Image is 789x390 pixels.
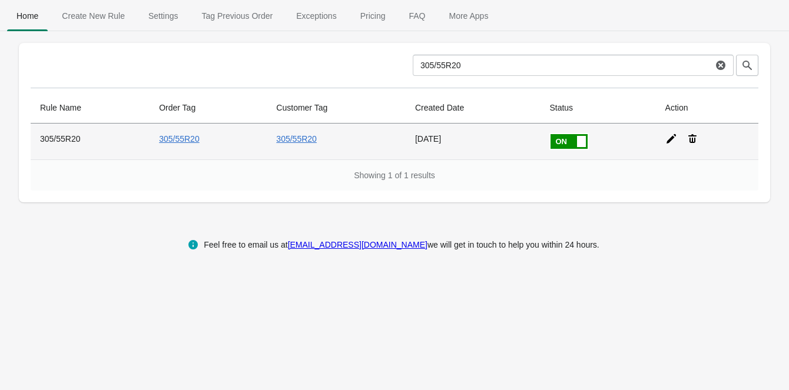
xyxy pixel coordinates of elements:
span: Exceptions [287,5,346,26]
th: 305/55R20 [31,124,150,159]
span: Create New Rule [52,5,134,26]
th: Created Date [406,92,540,124]
th: Action [656,92,758,124]
a: 305/55R20 [159,134,200,144]
a: [EMAIL_ADDRESS][DOMAIN_NAME] [288,240,427,249]
a: 305/55R20 [276,134,317,144]
input: Search by name [413,55,713,76]
span: Tag Previous Order [193,5,283,26]
button: Create_New_Rule [50,1,137,31]
td: [DATE] [406,124,540,159]
th: Order Tag [150,92,267,124]
div: Feel free to email us at we will get in touch to help you within 24 hours. [204,238,599,252]
button: Home [5,1,50,31]
span: More Apps [439,5,498,26]
span: FAQ [399,5,435,26]
th: Customer Tag [267,92,406,124]
span: Home [7,5,48,26]
span: Settings [139,5,188,26]
span: Pricing [351,5,395,26]
div: Showing 1 of 1 results [31,159,758,191]
th: Status [540,92,655,124]
th: Rule Name [31,92,150,124]
button: Settings [137,1,190,31]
